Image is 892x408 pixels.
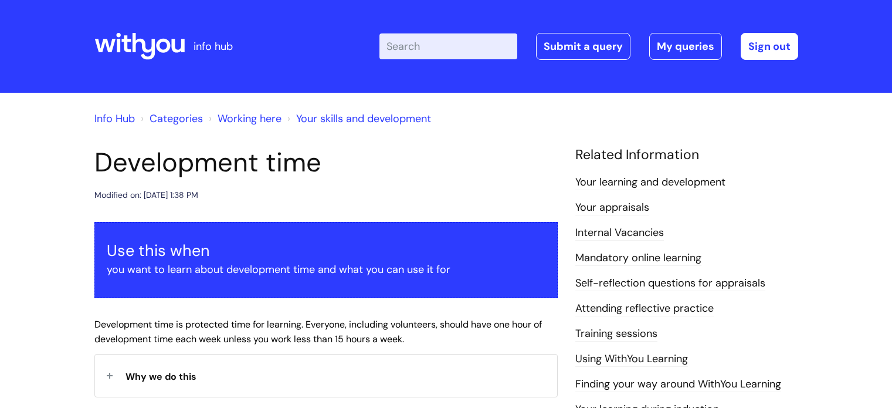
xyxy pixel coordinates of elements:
a: Sign out [741,33,798,60]
p: you want to learn about development time and what you can use it for [107,260,545,279]
a: Info Hub [94,112,135,126]
a: Using WithYou Learning [575,352,688,367]
li: Your skills and development [284,109,431,128]
a: Working here [218,112,281,126]
p: info hub [194,37,233,56]
div: Modified on: [DATE] 1:38 PM [94,188,198,203]
a: Finding your way around WithYou Learning [575,377,781,392]
a: Your appraisals [575,200,649,215]
a: Training sessions [575,326,657,342]
span: Development time is protected time for learning. Everyone, including volunteers, should have one ... [94,318,542,345]
a: Self-reflection questions for appraisals [575,276,765,291]
input: Search [379,33,517,59]
a: Categories [150,112,203,126]
a: Submit a query [536,33,630,60]
h1: Development time [94,147,558,178]
a: My queries [649,33,722,60]
a: Your skills and development [296,112,431,126]
li: Solution home [138,109,203,128]
h4: Related Information [575,147,798,163]
li: Working here [206,109,281,128]
a: Mandatory online learning [575,251,701,266]
a: Internal Vacancies [575,225,664,241]
a: Attending reflective practice [575,301,714,316]
span: Why we do this [126,370,196,383]
div: | - [379,33,798,60]
a: Your learning and development [575,175,725,190]
h3: Use this when [107,241,545,260]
